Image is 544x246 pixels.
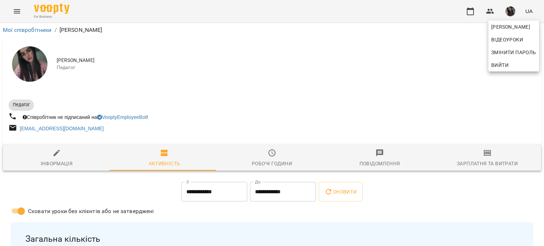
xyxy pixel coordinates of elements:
span: Відеоуроки [491,35,523,44]
a: Змінити пароль [488,46,539,59]
span: Змінити пароль [491,48,536,57]
a: Відеоуроки [488,33,526,46]
span: [PERSON_NAME] [491,23,536,31]
span: Вийти [491,61,509,69]
a: [PERSON_NAME] [488,21,539,33]
button: Вийти [488,59,539,71]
